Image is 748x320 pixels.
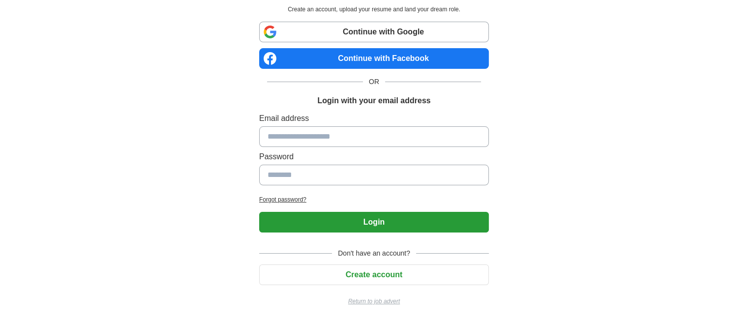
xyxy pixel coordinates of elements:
a: Continue with Google [259,22,489,42]
label: Email address [259,113,489,124]
a: Continue with Facebook [259,48,489,69]
button: Login [259,212,489,233]
button: Create account [259,264,489,285]
p: Create an account, upload your resume and land your dream role. [261,5,487,14]
label: Password [259,151,489,163]
a: Create account [259,270,489,279]
h1: Login with your email address [317,95,430,107]
span: Don't have an account? [332,248,416,259]
a: Forgot password? [259,195,489,204]
a: Return to job advert [259,297,489,306]
span: OR [363,77,385,87]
